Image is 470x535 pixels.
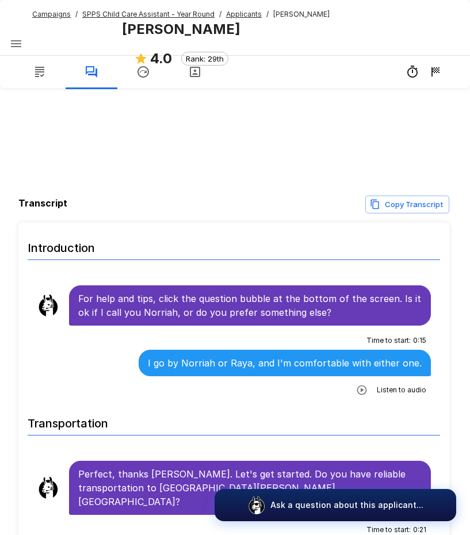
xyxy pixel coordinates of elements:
b: 4.0 [150,50,172,67]
p: Perfect, thanks [PERSON_NAME]. Let's get started. Do you have reliable transportation to [GEOGRAP... [78,467,422,509]
h6: Introduction [28,230,440,260]
h6: Transportation [28,405,440,435]
b: [PERSON_NAME] [122,21,240,37]
div: 286m 39s [406,65,419,79]
div: 9/8 5:23 PM [429,65,442,79]
b: Transcript [18,197,67,209]
span: Time to start : [366,335,411,346]
p: Ask a question about this applicant... [270,499,423,511]
span: 0 : 15 [413,335,426,346]
span: Listen to audio [377,384,426,396]
img: llama_clean.png [37,294,60,317]
span: Rank: 29th [182,54,228,63]
button: Ask a question about this applicant... [215,489,456,521]
p: For help and tips, click the question bubble at the bottom of the screen. Is it ok if I call you ... [78,292,422,319]
button: Copy transcript [365,196,449,213]
img: logo_glasses@2x.png [247,496,266,514]
img: llama_clean.png [37,476,60,499]
p: I go by Norriah or Raya, and I'm comfortable with either one. [148,356,422,370]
